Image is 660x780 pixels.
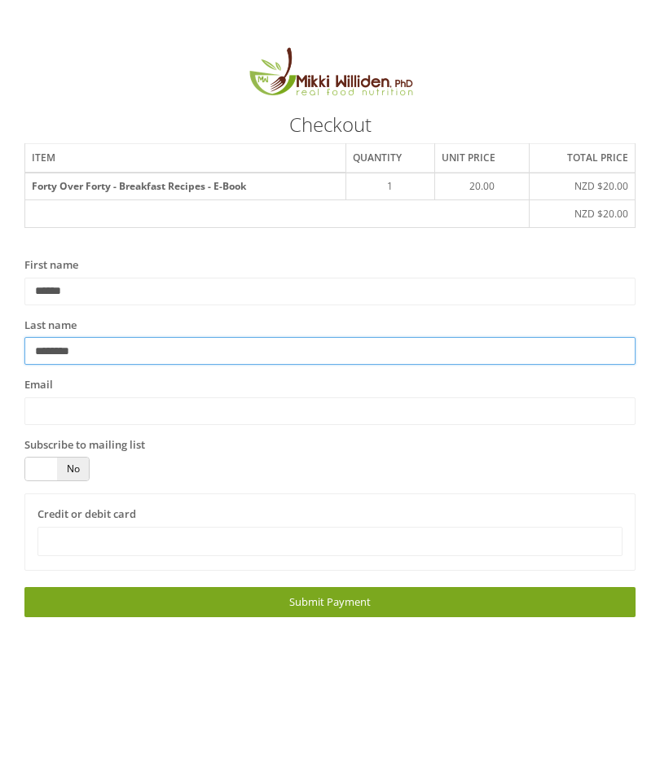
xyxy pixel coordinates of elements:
a: Submit Payment [24,587,636,617]
label: Credit or debit card [37,506,136,523]
th: Quantity [346,144,434,173]
th: Unit price [434,144,530,173]
td: 20.00 [434,173,530,200]
span: No [57,458,89,480]
th: Item [25,144,346,173]
td: NZD $20.00 [530,173,636,200]
label: Email [24,377,53,393]
label: Subscribe to mailing list [24,437,145,454]
th: Total price [530,144,636,173]
iframe: Secure card payment input frame [48,535,612,549]
h3: Checkout [24,114,636,135]
td: 1 [346,173,434,200]
th: Forty Over Forty - Breakfast Recipes - E-Book [25,173,346,200]
img: MikkiLogoMain.png [237,45,423,106]
td: NZD $20.00 [530,200,636,228]
label: First name [24,257,78,274]
label: Last name [24,318,77,334]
